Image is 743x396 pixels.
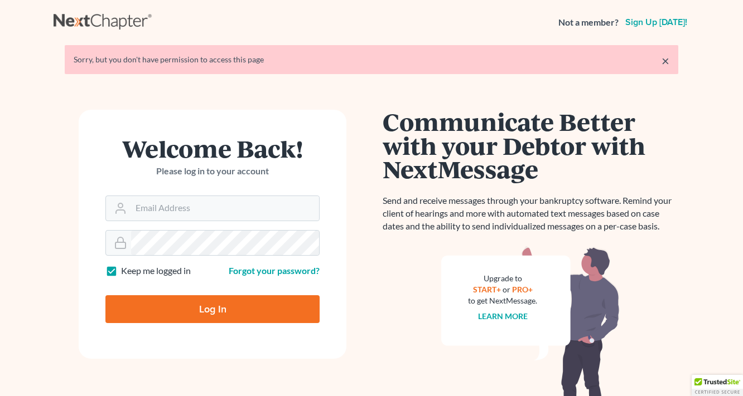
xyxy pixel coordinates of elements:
[478,311,528,321] a: Learn more
[473,285,501,294] a: START+
[468,295,537,306] div: to get NextMessage.
[383,194,678,233] p: Send and receive messages through your bankruptcy software. Remind your client of hearings and mo...
[105,165,320,178] p: Please log in to your account
[692,375,743,396] div: TrustedSite Certified
[468,273,537,284] div: Upgrade to
[74,54,669,65] div: Sorry, but you don't have permission to access this page
[229,265,320,276] a: Forgot your password?
[105,295,320,323] input: Log In
[662,54,669,67] a: ×
[558,16,619,29] strong: Not a member?
[623,18,689,27] a: Sign up [DATE]!
[383,110,678,181] h1: Communicate Better with your Debtor with NextMessage
[512,285,533,294] a: PRO+
[131,196,319,221] input: Email Address
[105,136,320,160] h1: Welcome Back!
[503,285,510,294] span: or
[121,265,191,277] label: Keep me logged in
